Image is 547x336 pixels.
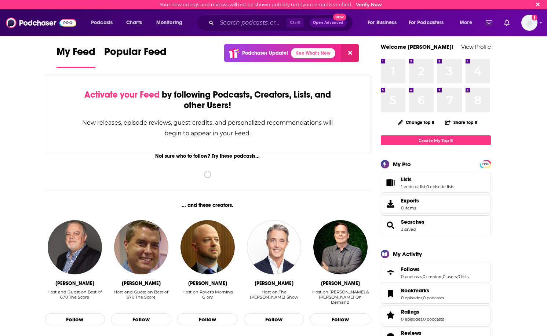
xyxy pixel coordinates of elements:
a: 1 podcast list [401,184,426,189]
a: Create My Top 8 [381,135,491,145]
div: Host and Guest on Best of 670 The Score [111,289,171,305]
span: Activate your Feed [84,89,160,100]
button: open menu [455,17,481,29]
button: open menu [404,17,455,29]
div: Host on Rover's Morning Glory [177,289,238,305]
span: Bookmarks [401,287,429,294]
div: Host and Guest on Best of 670 The Score [45,289,105,305]
a: Searches [401,219,424,225]
span: For Business [368,18,397,28]
div: Ben Mulroney [255,280,293,286]
button: open menu [86,17,122,29]
span: Ctrl K [287,18,304,28]
button: Show profile menu [521,15,537,31]
button: open menu [151,17,192,29]
div: Host and Guest on Best of 670 The Score [111,289,171,300]
div: David Haugh [122,280,161,286]
img: Rick Walker [313,220,368,274]
a: Ratings [383,310,398,320]
a: Exports [381,194,491,214]
img: Mike Mulligan [48,220,102,274]
span: , [442,274,443,279]
span: Charts [126,18,142,28]
span: Lists [381,173,491,193]
div: Host and Guest on Best of 670 The Score [45,289,105,300]
a: 0 episodes [401,295,422,300]
a: 0 episodes [401,317,422,322]
a: Follows [383,267,398,278]
span: For Podcasters [409,18,444,28]
div: Mike Mulligan [55,280,94,286]
span: Exports [383,199,398,209]
span: 0 items [401,205,419,211]
a: 0 lists [457,274,468,279]
div: Your new ratings and reviews will not be shown publicly until your email is verified. [160,2,382,7]
a: View Profile [461,43,491,50]
div: Host on Rover's Morning Glory [177,289,238,300]
div: My Activity [393,251,422,258]
span: Lists [401,176,412,183]
a: PRO [481,161,490,167]
a: Ratings [401,308,444,315]
a: See What's New [291,48,335,58]
div: Host on Rick & Brad On Demand [310,289,371,305]
button: open menu [362,17,406,29]
span: , [422,317,423,322]
a: Show notifications dropdown [483,17,495,29]
a: Verify Now [356,2,382,7]
input: Search podcasts, credits, & more... [217,17,287,29]
span: Bookmarks [381,284,491,304]
a: My Feed [56,45,95,68]
div: Search podcasts, credits, & more... [204,14,360,31]
span: , [422,295,423,300]
a: Bookmarks [401,287,444,294]
img: Shane French [180,220,235,274]
a: Welcome [PERSON_NAME]! [381,43,453,50]
img: Podchaser - Follow, Share and Rate Podcasts [6,16,76,30]
button: Change Top 8 [394,118,439,127]
a: 0 users [443,274,457,279]
a: 0 podcasts [401,274,422,279]
span: Follows [381,263,491,282]
button: Follow [111,313,171,326]
p: Podchaser Update! [242,50,288,56]
div: My Pro [393,161,411,168]
div: by following Podcasts, Creators, Lists, and other Users! [82,90,334,111]
span: Follows [401,266,420,273]
span: Ratings [401,308,419,315]
svg: Email not verified [532,15,537,21]
a: 0 episode lists [426,184,454,189]
img: David Haugh [114,220,168,274]
div: ... and these creators. [45,202,371,208]
button: Follow [45,313,105,326]
span: Searches [381,215,491,235]
span: Exports [401,197,419,204]
button: Follow [177,313,238,326]
span: Podcasts [91,18,113,28]
button: Follow [310,313,371,326]
button: Share Top 8 [445,115,478,129]
div: Host on The Ben Mulroney Show [244,289,304,305]
div: Shane French [188,280,227,286]
a: 3 saved [401,227,416,232]
div: New releases, episode reviews, guest credits, and personalized recommendations will begin to appe... [82,117,334,139]
span: Open Advanced [313,21,343,25]
span: , [426,184,426,189]
span: Popular Feed [104,45,167,62]
span: New [333,14,346,21]
a: Lists [401,176,454,183]
a: 0 podcasts [423,295,444,300]
div: Host on [PERSON_NAME] & [PERSON_NAME] On Demand [310,289,371,305]
span: Logged in as workman-publicity [521,15,537,31]
img: Ben Mulroney [247,220,301,274]
span: Monitoring [156,18,182,28]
